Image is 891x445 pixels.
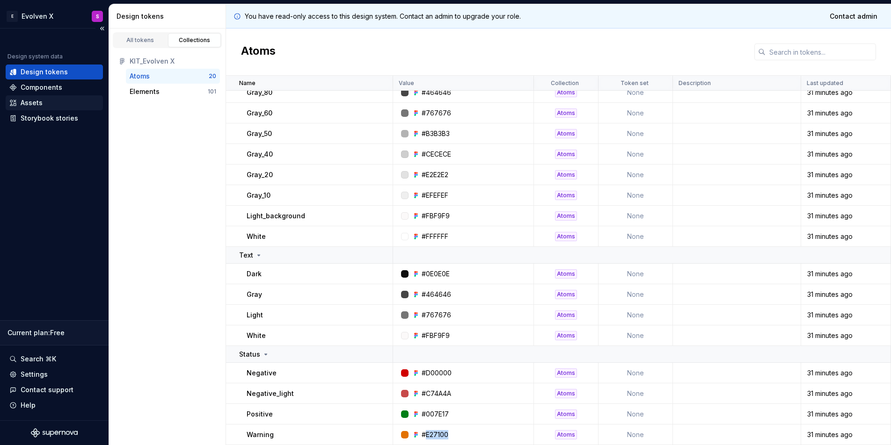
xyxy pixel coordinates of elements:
[31,428,78,438] svg: Supernova Logo
[599,185,673,206] td: None
[130,72,150,81] div: Atoms
[422,150,451,159] div: #CECECE
[422,310,451,320] div: #767676
[422,232,448,241] div: #FFFFFF
[599,325,673,346] td: None
[555,108,577,118] div: Atoms
[6,398,103,413] button: Help
[7,328,101,337] div: Current plan : Free
[247,129,272,138] p: Gray_50
[802,290,890,299] div: 31 minutes ago
[130,57,216,66] div: KIT_Evolven X
[422,211,450,221] div: #FBF9F9
[21,401,36,410] div: Help
[247,430,274,439] p: Warning
[6,382,103,397] button: Contact support
[171,36,218,44] div: Collections
[117,12,222,21] div: Design tokens
[6,80,103,95] a: Components
[247,170,273,179] p: Gray_20
[21,67,68,77] div: Design tokens
[555,269,577,279] div: Atoms
[22,12,53,21] div: Evolven X
[247,150,273,159] p: Gray_40
[802,409,890,419] div: 31 minutes ago
[555,290,577,299] div: Atoms
[208,88,216,95] div: 101
[555,389,577,398] div: Atoms
[247,389,294,398] p: Negative_light
[95,22,109,35] button: Collapse sidebar
[766,43,876,60] input: Search in tokens...
[247,290,262,299] p: Gray
[802,150,890,159] div: 31 minutes ago
[824,8,884,25] a: Contact admin
[802,368,890,378] div: 31 minutes ago
[599,103,673,123] td: None
[422,290,451,299] div: #464646
[239,251,253,260] p: Text
[239,350,260,359] p: Status
[422,88,451,97] div: #464646
[241,43,276,60] h2: Atoms
[555,170,577,179] div: Atoms
[555,310,577,320] div: Atoms
[247,409,273,419] p: Positive
[247,191,270,200] p: Gray_10
[802,129,890,138] div: 31 minutes ago
[21,354,56,364] div: Search ⌘K
[7,53,63,60] div: Design system data
[599,206,673,226] td: None
[247,108,272,118] p: Gray_60
[555,232,577,241] div: Atoms
[2,6,107,26] button: EEvolven XS
[555,211,577,221] div: Atoms
[599,82,673,103] td: None
[679,79,711,87] p: Description
[422,129,450,138] div: #B3B3B3
[6,111,103,126] a: Storybook stories
[422,368,452,378] div: #D00000
[7,11,18,22] div: E
[247,310,263,320] p: Light
[621,79,649,87] p: Token set
[802,269,890,279] div: 31 minutes ago
[830,12,877,21] span: Contact admin
[245,12,521,21] p: You have read-only access to this design system. Contact an admin to upgrade your role.
[21,83,62,92] div: Components
[599,264,673,284] td: None
[117,36,164,44] div: All tokens
[802,232,890,241] div: 31 minutes ago
[126,69,220,84] a: Atoms20
[802,88,890,97] div: 31 minutes ago
[422,191,448,200] div: #EFEFEF
[551,79,579,87] p: Collection
[599,165,673,185] td: None
[96,13,99,20] div: S
[802,191,890,200] div: 31 minutes ago
[6,352,103,366] button: Search ⌘K
[555,430,577,439] div: Atoms
[599,404,673,424] td: None
[422,170,448,179] div: #E2E2E2
[555,368,577,378] div: Atoms
[422,331,450,340] div: #FBF9F9
[422,409,449,419] div: #007E17
[399,79,414,87] p: Value
[422,108,451,118] div: #767676
[239,79,256,87] p: Name
[807,79,843,87] p: Last updated
[247,88,272,97] p: Gray_80
[247,269,262,279] p: Dark
[802,211,890,221] div: 31 minutes ago
[247,232,266,241] p: White
[555,150,577,159] div: Atoms
[21,385,73,395] div: Contact support
[599,226,673,247] td: None
[599,123,673,144] td: None
[555,129,577,138] div: Atoms
[599,363,673,383] td: None
[555,191,577,200] div: Atoms
[247,368,277,378] p: Negative
[21,370,48,379] div: Settings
